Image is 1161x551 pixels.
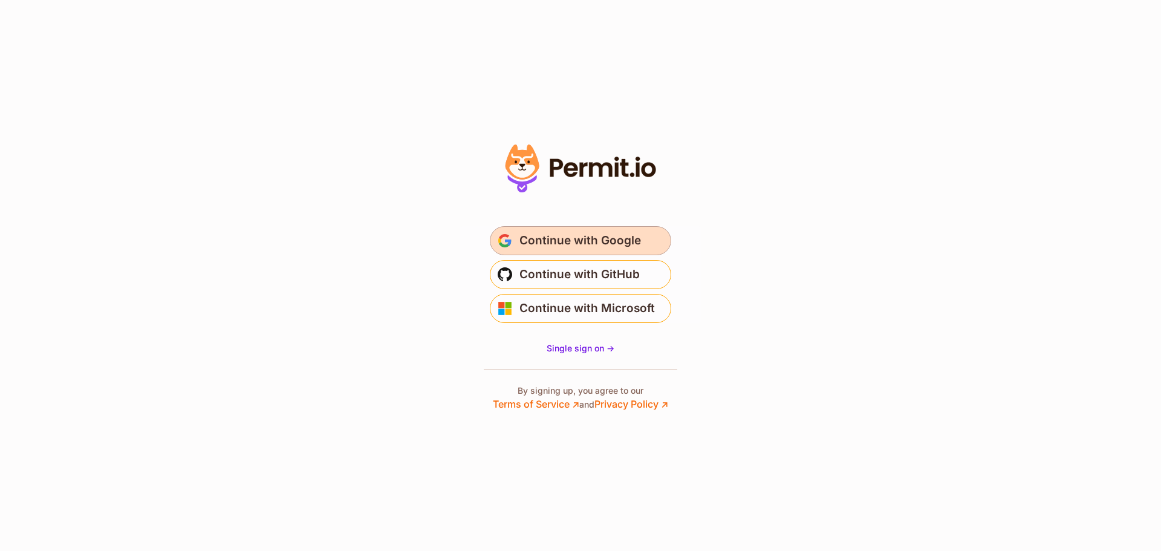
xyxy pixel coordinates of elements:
a: Single sign on -> [547,342,614,354]
a: Terms of Service ↗ [493,398,579,410]
button: Continue with GitHub [490,260,671,289]
a: Privacy Policy ↗ [594,398,668,410]
button: Continue with Google [490,226,671,255]
span: Continue with Google [519,231,641,250]
p: By signing up, you agree to our and [493,385,668,411]
button: Continue with Microsoft [490,294,671,323]
span: Continue with GitHub [519,265,640,284]
span: Single sign on -> [547,343,614,353]
span: Continue with Microsoft [519,299,655,318]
